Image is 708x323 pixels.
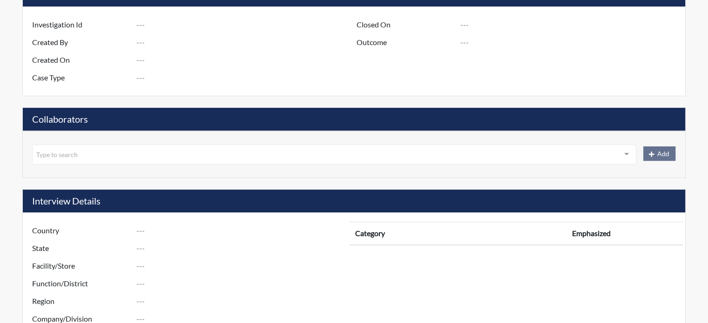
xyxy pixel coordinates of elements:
label: Function/District [25,275,136,292]
label: Closed On [350,16,461,33]
input: --- [136,239,359,257]
input: --- [136,33,359,51]
span: Type to search [36,149,78,159]
th: Category [350,222,500,245]
button: Add [643,146,676,161]
label: Case Type [25,69,136,86]
label: Investigation Id [25,16,136,33]
input: --- [136,16,359,33]
h5: Collaborators [23,108,685,131]
label: Outcome [350,33,461,51]
input: --- [136,257,359,275]
th: Emphasized [500,222,683,245]
input: --- [136,292,359,310]
label: Facility/Store [25,257,136,275]
label: Created On [25,51,136,69]
input: --- [136,69,359,86]
label: Country [25,222,136,239]
input: --- [136,275,359,292]
input: --- [136,222,359,239]
input: --- [136,51,359,69]
label: Region [25,292,136,310]
input: --- [460,33,683,51]
span: Add [657,150,669,158]
h5: Interview Details [23,190,685,212]
label: Created By [25,33,136,51]
input: --- [460,16,683,33]
label: State [25,239,136,257]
